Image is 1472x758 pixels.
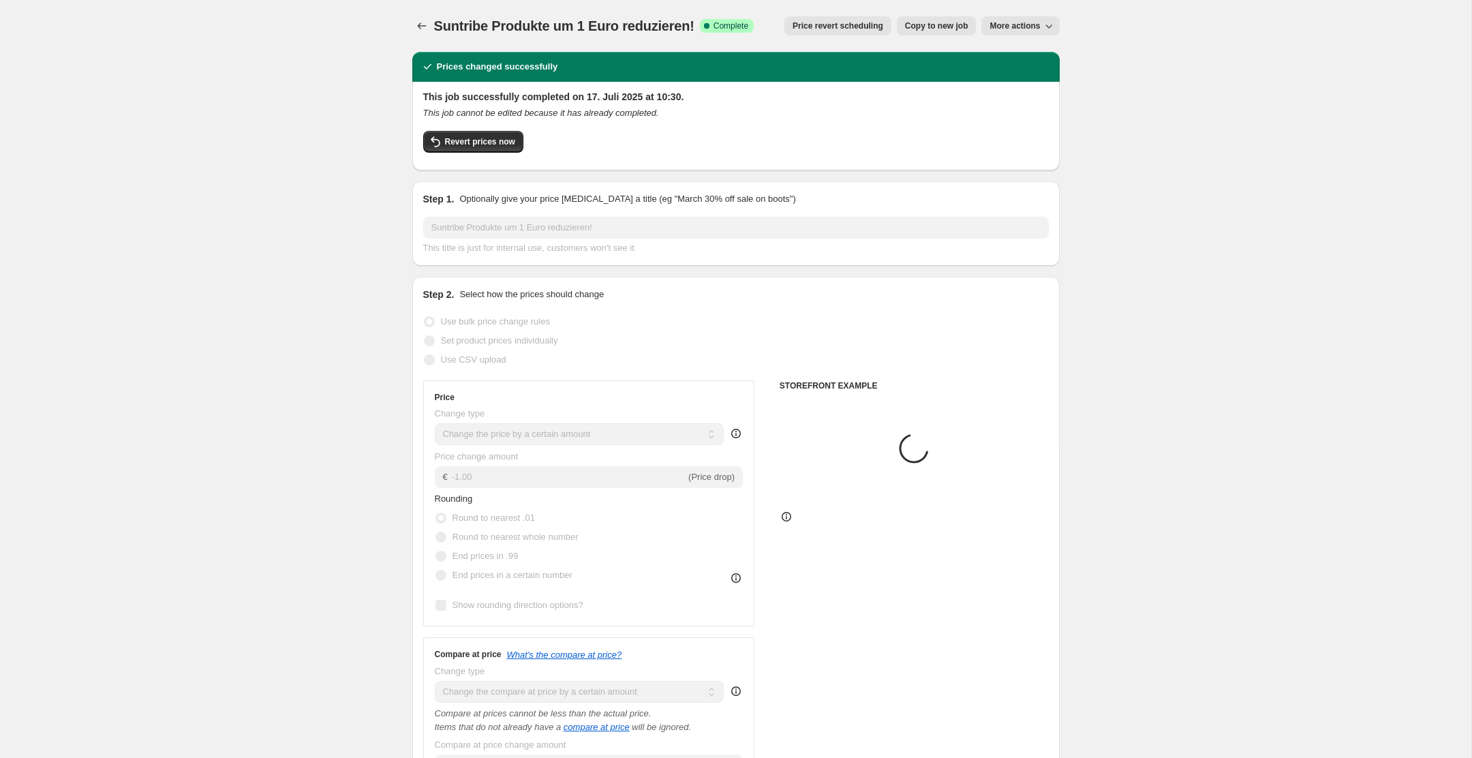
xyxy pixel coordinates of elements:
[423,288,455,301] h2: Step 2.
[459,288,604,301] p: Select how the prices should change
[729,427,743,440] div: help
[434,18,694,33] span: Suntribe Produkte um 1 Euro reduzieren!
[435,408,485,419] span: Change type
[793,20,883,31] span: Price revert scheduling
[423,108,659,118] i: This job cannot be edited because it has already completed.
[443,472,448,482] span: €
[435,708,651,718] i: Compare at prices cannot be less than the actual price.
[452,466,686,488] input: -10.00
[441,335,558,346] span: Set product prices individually
[445,136,515,147] span: Revert prices now
[435,451,519,461] span: Price change amount
[453,551,519,561] span: End prices in .99
[441,354,506,365] span: Use CSV upload
[780,380,1049,391] h6: STOREFRONT EXAMPLE
[688,472,735,482] span: (Price drop)
[453,570,572,580] span: End prices in a certain number
[423,192,455,206] h2: Step 1.
[435,666,485,676] span: Change type
[981,16,1059,35] button: More actions
[453,532,579,542] span: Round to nearest whole number
[897,16,977,35] button: Copy to new job
[714,20,748,31] span: Complete
[435,494,473,504] span: Rounding
[564,722,630,732] button: compare at price
[784,16,891,35] button: Price revert scheduling
[441,316,550,327] span: Use bulk price change rules
[423,90,1049,104] h2: This job successfully completed on 17. Juli 2025 at 10:30.
[423,217,1049,239] input: 30% off holiday sale
[632,722,691,732] i: will be ignored.
[423,243,634,253] span: This title is just for internal use, customers won't see it
[453,600,583,610] span: Show rounding direction options?
[729,684,743,698] div: help
[905,20,968,31] span: Copy to new job
[423,131,523,153] button: Revert prices now
[459,192,795,206] p: Optionally give your price [MEDICAL_DATA] a title (eg "March 30% off sale on boots")
[435,649,502,660] h3: Compare at price
[435,392,455,403] h3: Price
[435,740,566,750] span: Compare at price change amount
[435,722,562,732] i: Items that do not already have a
[437,60,558,74] h2: Prices changed successfully
[453,513,535,523] span: Round to nearest .01
[412,16,431,35] button: Price change jobs
[990,20,1040,31] span: More actions
[507,650,622,660] button: What's the compare at price?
